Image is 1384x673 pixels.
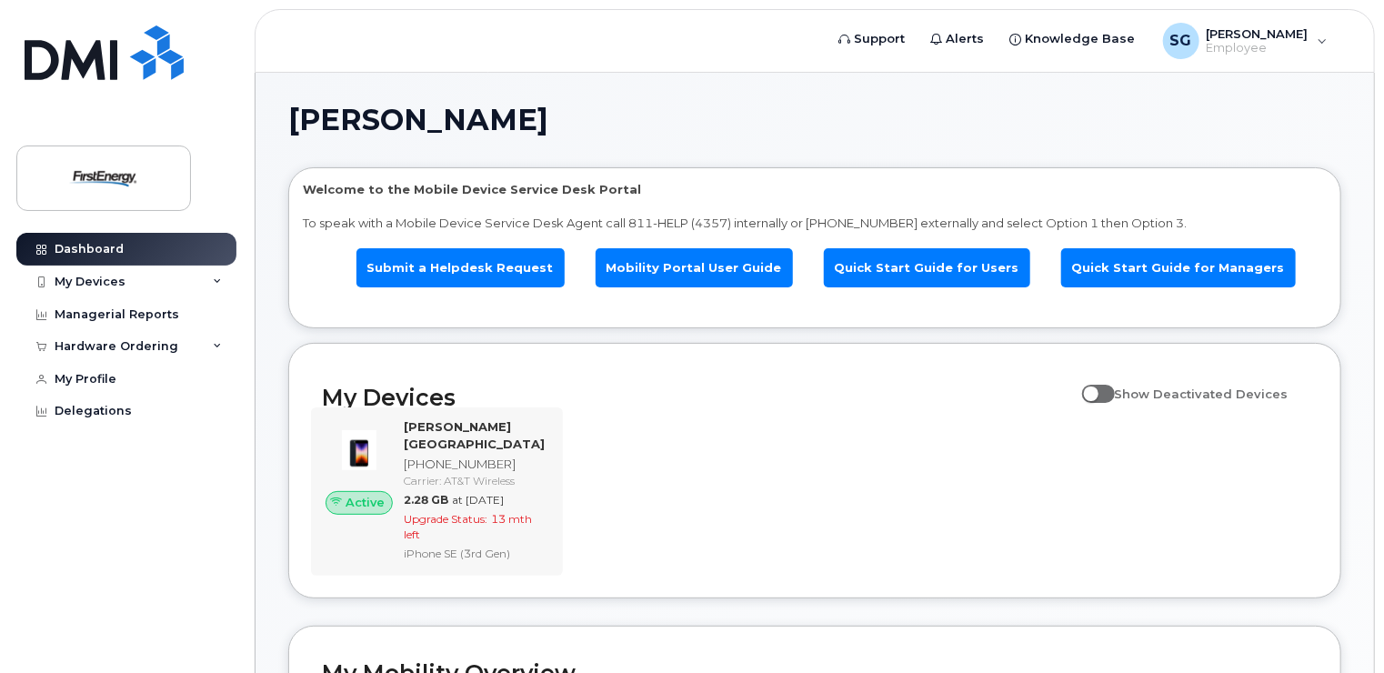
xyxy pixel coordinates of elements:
[1061,248,1296,287] a: Quick Start Guide for Managers
[1305,594,1370,659] iframe: Messenger Launcher
[322,384,1073,411] h2: My Devices
[356,248,565,287] a: Submit a Helpdesk Request
[303,181,1327,198] p: Welcome to the Mobile Device Service Desk Portal
[303,215,1327,232] p: To speak with a Mobile Device Service Desk Agent call 811-HELP (4357) internally or [PHONE_NUMBER...
[1115,387,1289,401] span: Show Deactivated Devices
[404,473,545,488] div: Carrier: AT&T Wireless
[322,418,552,565] a: Active[PERSON_NAME][GEOGRAPHIC_DATA][PHONE_NUMBER]Carrier: AT&T Wireless2.28 GBat [DATE]Upgrade S...
[288,106,548,134] span: [PERSON_NAME]
[404,493,448,507] span: 2.28 GB
[596,248,793,287] a: Mobility Portal User Guide
[404,512,487,526] span: Upgrade Status:
[346,494,385,511] span: Active
[404,546,545,561] div: iPhone SE (3rd Gen)
[404,456,545,473] div: [PHONE_NUMBER]
[1082,377,1097,391] input: Show Deactivated Devices
[824,248,1030,287] a: Quick Start Guide for Users
[404,419,545,451] strong: [PERSON_NAME][GEOGRAPHIC_DATA]
[336,427,382,473] img: image20231002-3703462-1angbar.jpeg
[452,493,504,507] span: at [DATE]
